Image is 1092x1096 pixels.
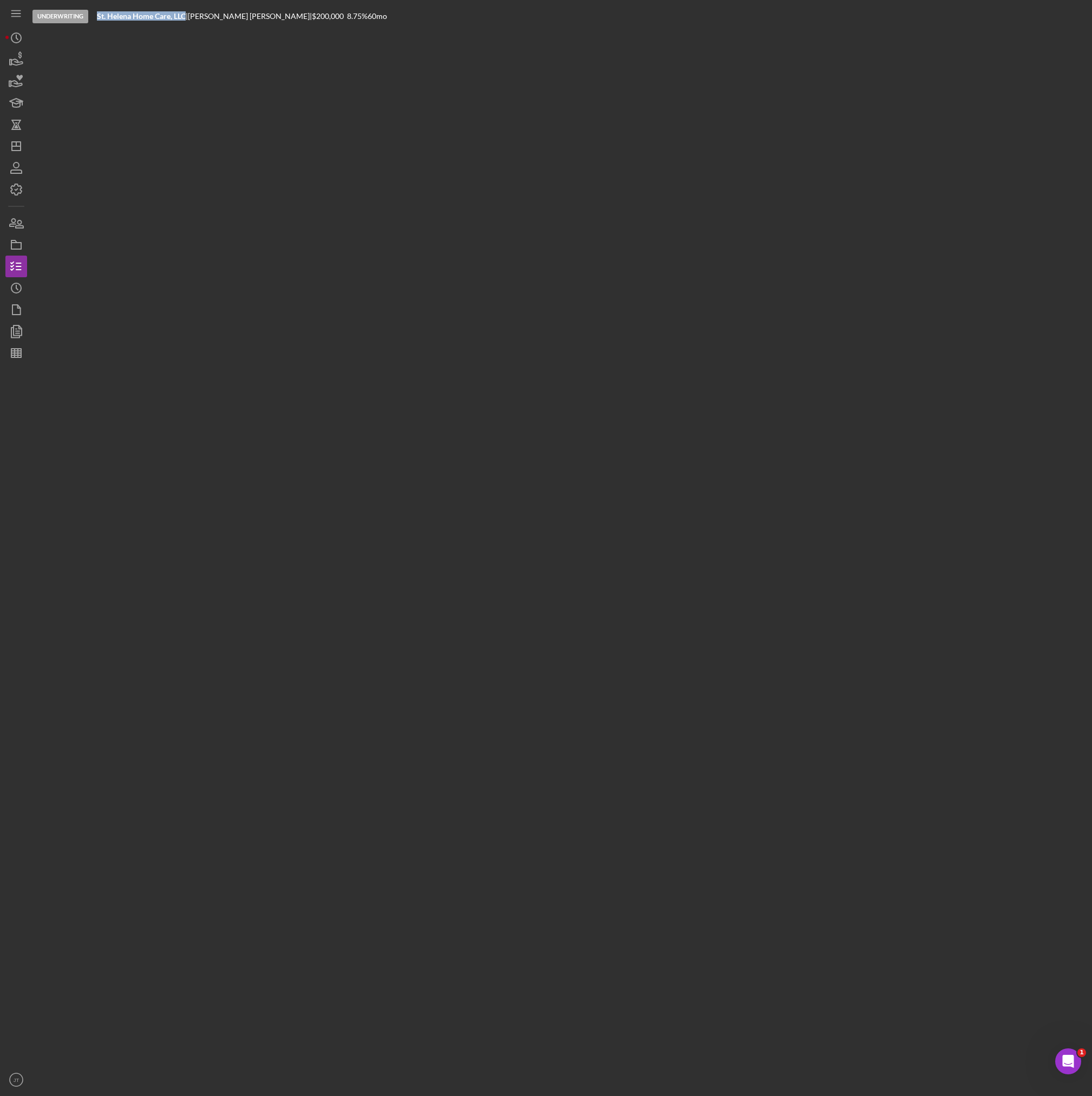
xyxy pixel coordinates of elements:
div: 60 mo [368,12,387,21]
span: 1 [1077,1048,1086,1057]
div: [PERSON_NAME] [PERSON_NAME] | [188,12,312,21]
span: $200,000 [312,11,344,21]
button: JT [5,1069,27,1091]
div: Underwriting [32,10,88,23]
b: St. Helena Home Care, LLC [97,11,186,21]
div: | [97,12,188,21]
div: 8.75 % [347,12,368,21]
text: JT [14,1077,19,1083]
iframe: Intercom live chat [1055,1048,1081,1074]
